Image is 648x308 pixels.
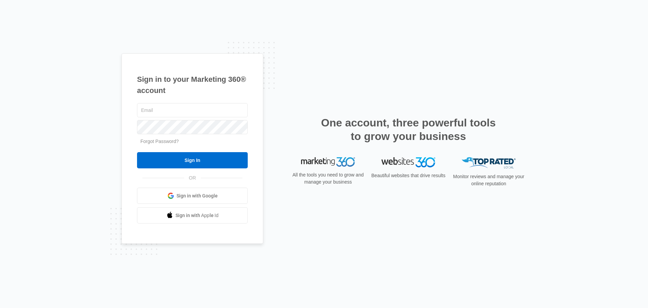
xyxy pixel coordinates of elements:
[137,103,248,117] input: Email
[137,152,248,168] input: Sign In
[301,157,355,167] img: Marketing 360
[451,173,526,187] p: Monitor reviews and manage your online reputation
[177,192,218,199] span: Sign in with Google
[140,139,179,144] a: Forgot Password?
[175,212,219,219] span: Sign in with Apple Id
[462,157,516,168] img: Top Rated Local
[381,157,435,167] img: Websites 360
[137,74,248,96] h1: Sign in to your Marketing 360® account
[319,116,498,143] h2: One account, three powerful tools to grow your business
[184,174,201,182] span: OR
[137,188,248,204] a: Sign in with Google
[290,171,366,186] p: All the tools you need to grow and manage your business
[371,172,446,179] p: Beautiful websites that drive results
[137,207,248,223] a: Sign in with Apple Id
